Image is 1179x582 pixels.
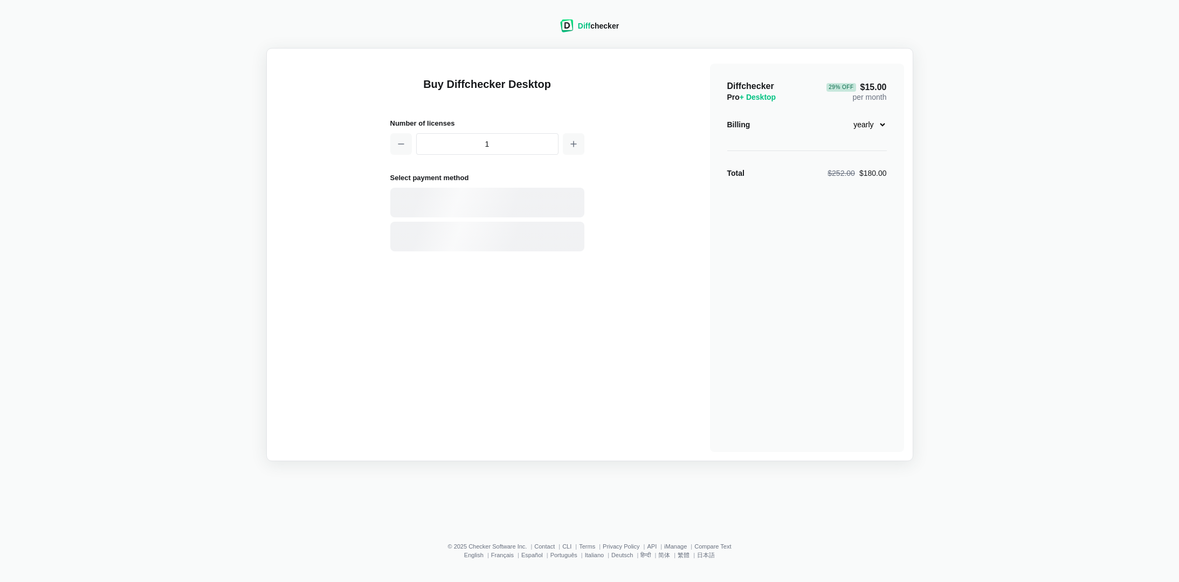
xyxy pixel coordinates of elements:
input: 1 [416,133,559,155]
a: Deutsch [611,552,633,558]
li: © 2025 Checker Software Inc. [447,543,534,550]
div: checker [578,20,619,31]
a: हिन्दी [640,552,651,558]
strong: Total [727,169,744,177]
h1: Buy Diffchecker Desktop [390,77,584,105]
span: + Desktop [740,93,776,101]
a: 简体 [658,552,670,558]
span: Pro [727,93,776,101]
span: $252.00 [828,169,855,177]
a: Terms [579,543,595,550]
span: $15.00 [826,83,886,92]
a: Português [550,552,577,558]
a: Español [521,552,543,558]
a: CLI [562,543,571,550]
a: 日本語 [697,552,715,558]
a: Français [491,552,514,558]
a: iManage [664,543,687,550]
img: Diffchecker logo [560,19,574,32]
a: English [464,552,484,558]
div: per month [826,81,886,102]
a: Compare Text [694,543,731,550]
div: Billing [727,119,750,130]
span: Diff [578,22,590,30]
a: Contact [534,543,555,550]
a: Privacy Policy [603,543,639,550]
div: 29 % Off [826,83,856,92]
a: Diffchecker logoDiffchecker [560,25,619,34]
h2: Number of licenses [390,118,584,129]
span: Diffchecker [727,81,774,91]
a: API [647,543,657,550]
h2: Select payment method [390,172,584,183]
a: 繁體 [678,552,690,558]
a: Italiano [585,552,604,558]
div: $180.00 [828,168,886,179]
